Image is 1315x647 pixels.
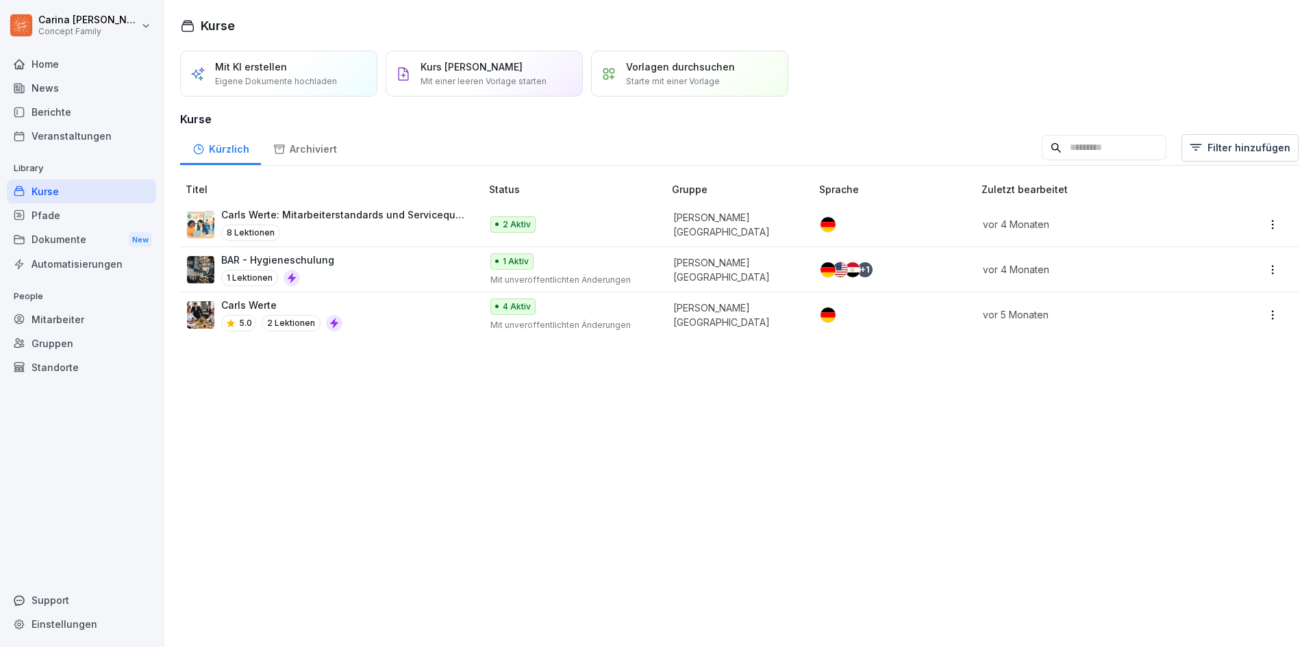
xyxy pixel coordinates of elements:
p: Eigene Dokumente hochladen [215,75,337,88]
p: People [7,286,156,307]
p: Carls Werte: Mitarbeiterstandards und Servicequalität [221,207,467,222]
p: vor 4 Monaten [983,262,1201,277]
a: News [7,76,156,100]
p: 2 Lektionen [262,315,321,331]
p: Mit einer leeren Vorlage starten [421,75,547,88]
img: de.svg [821,262,836,277]
p: Starte mit einer Vorlage [626,75,720,88]
img: us.svg [833,262,848,277]
p: [PERSON_NAME] [GEOGRAPHIC_DATA] [673,210,797,239]
p: Zuletzt bearbeitet [981,182,1218,196]
button: Filter hinzufügen [1181,134,1299,162]
a: Gruppen [7,331,156,355]
p: BAR - Hygieneschulung [221,253,334,267]
h1: Kurse [201,16,235,35]
p: [PERSON_NAME] [GEOGRAPHIC_DATA] [673,301,797,329]
h3: Kurse [180,111,1299,127]
a: Home [7,52,156,76]
p: Titel [186,182,484,196]
p: Kurs [PERSON_NAME] [421,60,523,74]
div: New [129,232,152,248]
a: Berichte [7,100,156,124]
p: vor 5 Monaten [983,307,1201,322]
div: Support [7,588,156,612]
a: Automatisierungen [7,252,156,276]
a: Veranstaltungen [7,124,156,148]
p: Mit unveröffentlichten Änderungen [490,319,650,331]
a: Einstellungen [7,612,156,636]
p: [PERSON_NAME] [GEOGRAPHIC_DATA] [673,255,797,284]
p: 1 Aktiv [503,255,529,268]
p: 4 Aktiv [503,301,531,313]
a: Kürzlich [180,130,261,165]
p: Library [7,157,156,179]
img: eg.svg [845,262,860,277]
img: de.svg [821,217,836,232]
p: Sprache [819,182,976,196]
div: + 1 [857,262,873,277]
p: Mit unveröffentlichten Änderungen [490,274,650,286]
a: Mitarbeiter [7,307,156,331]
img: de.svg [821,307,836,322]
p: Mit KI erstellen [215,60,287,74]
img: esgmg7jv8he64vtugq85wdm8.png [187,256,214,283]
img: rbaairrqqhupghp12x7oyakn.png [187,301,214,329]
a: Standorte [7,355,156,379]
p: Carls Werte [221,298,342,312]
p: Concept Family [38,27,138,36]
p: vor 4 Monaten [983,217,1201,231]
p: Carina [PERSON_NAME] [38,14,138,26]
img: crzzj3aw757s79duwivw1i9c.png [187,211,214,238]
p: 2 Aktiv [503,218,531,231]
a: Archiviert [261,130,349,165]
p: 1 Lektionen [221,270,278,286]
p: Vorlagen durchsuchen [626,60,735,74]
a: DokumenteNew [7,227,156,253]
a: Pfade [7,203,156,227]
p: Gruppe [672,182,814,196]
div: Dokumente [7,227,156,253]
p: Status [489,182,666,196]
p: 8 Lektionen [221,225,280,241]
a: Kurse [7,179,156,203]
p: 5.0 [239,317,252,329]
